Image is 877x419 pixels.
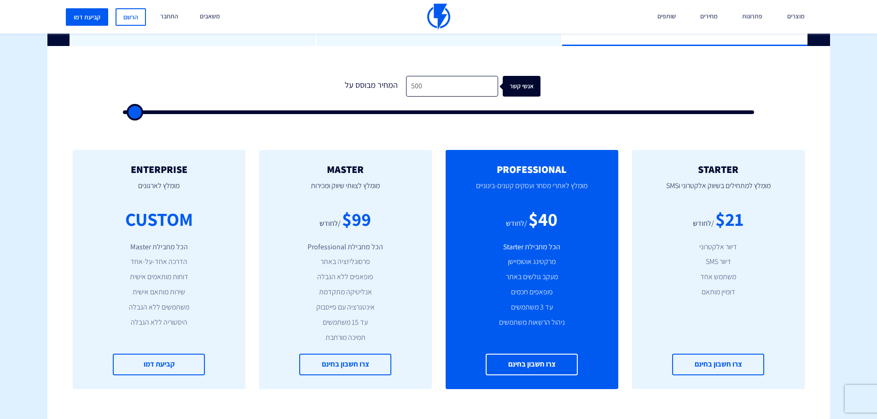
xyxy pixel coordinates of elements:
[273,287,418,298] li: אנליטיקה מתקדמת
[125,206,193,232] div: CUSTOM
[87,164,232,175] h2: ENTERPRISE
[273,272,418,282] li: פופאפים ללא הגבלה
[459,164,604,175] h2: PROFESSIONAL
[273,302,418,313] li: אינטגרציה עם פייסבוק
[273,175,418,206] p: מומלץ לצוותי שיווק ומכירות
[459,317,604,328] li: ניהול הרשאות משתמשים
[672,354,764,375] a: צרו חשבון בחינם
[459,257,604,267] li: מרקטינג אוטומיישן
[273,242,418,253] li: הכל מחבילת Professional
[342,206,371,232] div: $99
[646,164,791,175] h2: STARTER
[87,242,232,253] li: הכל מחבילת Master
[459,272,604,282] li: מעקב גולשים באתר
[66,8,108,26] a: קביעת דמו
[486,354,578,375] a: צרו חשבון בחינם
[319,218,341,229] div: /לחודש
[87,287,232,298] li: שירות מותאם אישית
[646,272,791,282] li: משתמש אחד
[116,8,146,26] a: הרשם
[273,333,418,343] li: תמיכה מורחבת
[273,317,418,328] li: עד 15 משתמשים
[87,272,232,282] li: דוחות מותאמים אישית
[506,218,527,229] div: /לחודש
[459,302,604,313] li: עד 3 משתמשים
[273,257,418,267] li: פרסונליזציה באתר
[87,257,232,267] li: הדרכה אחד-על-אחד
[273,164,418,175] h2: MASTER
[715,206,743,232] div: $21
[299,354,391,375] a: צרו חשבון בחינם
[529,206,558,232] div: $40
[337,76,406,97] div: המחיר מבוסס על
[459,287,604,298] li: פופאפים חכמים
[646,175,791,206] p: מומלץ למתחילים בשיווק אלקטרוני וSMS
[459,175,604,206] p: מומלץ לאתרי מסחר ועסקים קטנים-בינוניים
[693,218,714,229] div: /לחודש
[459,242,604,253] li: הכל מחבילת Starter
[646,257,791,267] li: דיוור SMS
[87,317,232,328] li: היסטוריה ללא הגבלה
[87,302,232,313] li: משתמשים ללא הגבלה
[87,175,232,206] p: מומלץ לארגונים
[646,287,791,298] li: דומיין מותאם
[512,76,550,97] div: אנשי קשר
[113,354,205,375] a: קביעת דמו
[646,242,791,253] li: דיוור אלקטרוני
